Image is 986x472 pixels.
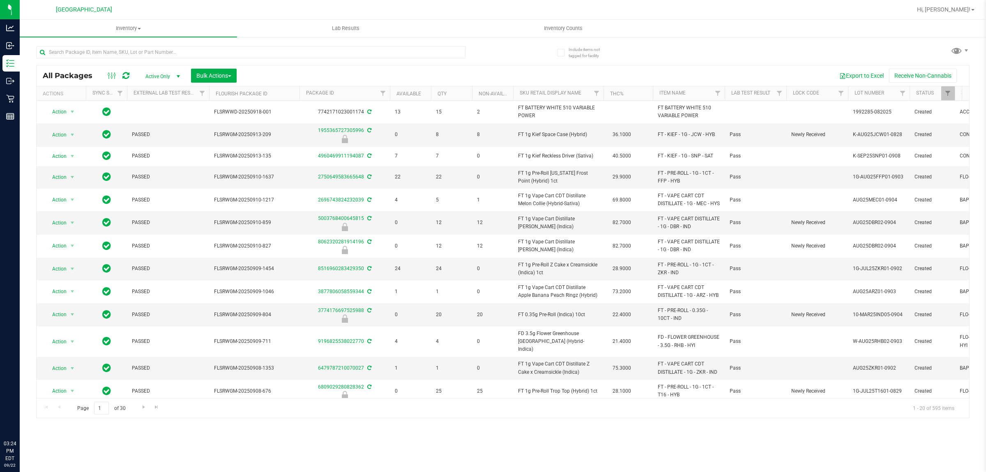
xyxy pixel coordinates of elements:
span: Sync from Compliance System [366,239,371,245]
p: 03:24 PM EDT [4,440,16,462]
span: Pass [730,242,781,250]
span: Inventory Counts [533,25,594,32]
span: Action [45,286,67,297]
inline-svg: Inbound [6,42,14,50]
span: select [67,194,78,206]
span: 10-MAR25IND05-0904 [853,311,905,319]
span: 0 [477,173,508,181]
span: 7 [436,152,467,160]
span: Pass [730,364,781,372]
span: Sync from Compliance System [366,365,371,371]
span: 1 - 20 of 595 items [906,402,961,414]
p: 09/22 [4,462,16,468]
span: Hi, [PERSON_NAME]! [917,6,970,13]
span: select [67,286,78,297]
span: FT 1g Kief Reckless Driver (Sativa) [518,152,599,160]
span: Sync from Compliance System [366,197,371,203]
span: 0 [477,152,508,160]
span: AUG25MEC01-0904 [853,196,905,204]
span: FD - FLOWER GREENHOUSE - 3.5G - RHB - HYI [658,333,720,349]
span: 1 [477,196,508,204]
span: 4 [395,338,426,345]
span: In Sync [102,286,111,297]
span: In Sync [102,309,111,320]
span: 0 [395,219,426,227]
span: Pass [730,196,781,204]
span: FLSRWGM-20250910-827 [214,242,295,250]
span: PASSED [132,242,204,250]
span: FT - PRE-ROLL - 1G - 1CT - ZKR - IND [658,261,720,277]
span: Newly Received [791,311,843,319]
span: select [67,150,78,162]
a: Go to the next page [138,402,150,413]
a: 2750649583665648 [318,174,364,180]
span: 0 [395,387,426,395]
span: 13 [395,108,426,116]
a: Filter [834,86,848,100]
iframe: Resource center unread badge [24,405,34,415]
span: FT 1g Vape Cart CDT Distillate Melon Collie (Hybrid-Sativa) [518,192,599,208]
span: Pass [730,311,781,319]
span: Sync from Compliance System [366,153,371,159]
span: FLSRWGM-20250909-1454 [214,265,295,273]
span: K-AUG25JCW01-0828 [853,131,905,139]
span: Action [45,217,67,229]
a: 8516960283429350 [318,266,364,271]
span: select [67,171,78,183]
span: Newly Received [791,219,843,227]
inline-svg: Retail [6,95,14,103]
span: 25 [436,387,467,395]
span: FT 1g Vape Cart Distillate [PERSON_NAME] (Indica) [518,215,599,231]
div: Newly Received [298,246,391,254]
span: In Sync [102,194,111,206]
span: Created [915,364,950,372]
span: 15 [436,108,467,116]
a: Inventory Counts [454,20,672,37]
span: 29.9000 [608,171,635,183]
a: Lab Test Result [731,90,770,96]
a: 1955365727305996 [318,127,364,133]
a: Non-Available [479,91,515,97]
span: PASSED [132,311,204,319]
span: AUG25DBR02-0904 [853,219,905,227]
span: Inventory [20,25,237,32]
span: 12 [436,242,467,250]
span: Newly Received [791,131,843,139]
span: FT 1g Vape Cart CDT Distillate Z Cake x Creamsickle (Indica) [518,360,599,376]
span: 12 [477,242,508,250]
span: select [67,309,78,320]
span: FLSRWGM-20250909-711 [214,338,295,345]
span: 22.4000 [608,309,635,321]
span: Sync from Compliance System [366,174,371,180]
span: Lab Results [321,25,371,32]
span: FT 1g Vape Cart CDT Distillate Apple Banana Peach Ringz (Hybrid) [518,284,599,299]
span: FLSRWGM-20250910-1217 [214,196,295,204]
span: 1G-AUG25FFP01-0903 [853,173,905,181]
inline-svg: Reports [6,112,14,120]
span: 1 [395,364,426,372]
span: select [67,240,78,252]
span: Pass [730,387,781,395]
span: 28.1000 [608,385,635,397]
a: Available [396,91,421,97]
span: In Sync [102,106,111,118]
a: Sku Retail Display Name [520,90,581,96]
span: 8 [477,131,508,139]
span: All Packages [43,71,101,80]
span: 20 [477,311,508,319]
a: Filter [896,86,910,100]
span: FT 1g Pre-Roll Z Cake x Creamsickle (Indica) 1ct [518,261,599,277]
span: 1 [395,288,426,296]
span: Sync from Compliance System [366,289,371,294]
span: PASSED [132,288,204,296]
span: FT 0.35g Pre-Roll (Indica) 10ct [518,311,599,319]
span: FLSRWWD-20250918-001 [214,108,295,116]
span: select [67,363,78,374]
span: 82.7000 [608,217,635,229]
span: Action [45,194,67,206]
span: Created [915,131,950,139]
span: Newly Received [791,242,843,250]
span: 82.7000 [608,240,635,252]
span: In Sync [102,240,111,252]
span: 8 [436,131,467,139]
